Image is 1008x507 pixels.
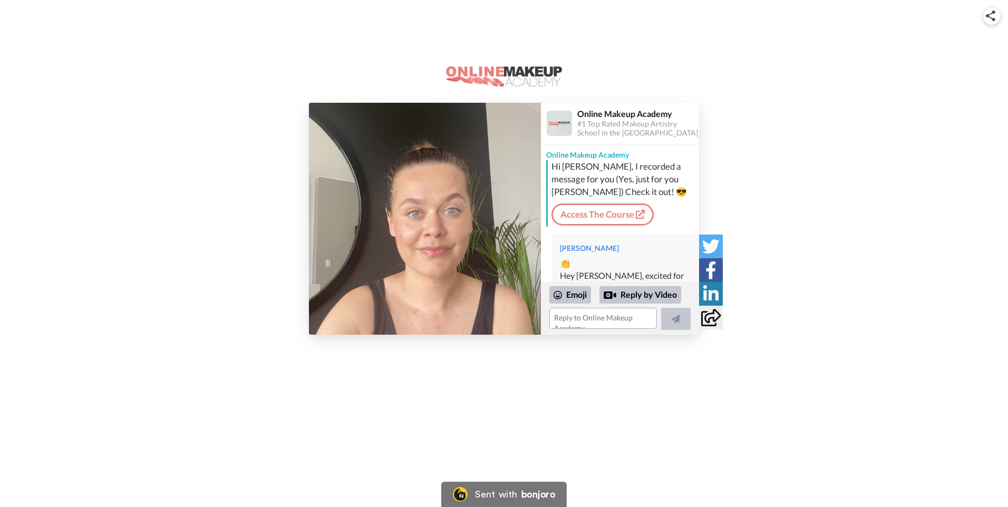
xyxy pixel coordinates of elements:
[986,11,995,21] img: ic_share.svg
[446,66,562,86] img: logo
[560,258,691,270] div: 👏
[309,103,541,335] img: d365c9a0-efb8-47a8-b29a-e782e1688973-thumb.jpg
[551,160,696,198] div: Hi [PERSON_NAME], I recorded a message for you (Yes, just for you [PERSON_NAME]) Check it out! 😎
[541,144,699,160] div: Online Makeup Academy
[599,286,681,304] div: Reply by Video
[551,203,654,226] a: Access The Course
[560,270,691,330] div: Hey [PERSON_NAME], excited for this opportunity as well! Thank you for the introduction, excited ...
[604,289,616,301] div: Reply by Video
[547,111,572,136] img: Profile Image
[577,109,699,119] div: Online Makeup Academy
[549,286,591,303] div: Emoji
[577,120,699,138] div: #1 Top Rated Makeup Artistry School in the [GEOGRAPHIC_DATA]
[560,243,691,253] div: [PERSON_NAME]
